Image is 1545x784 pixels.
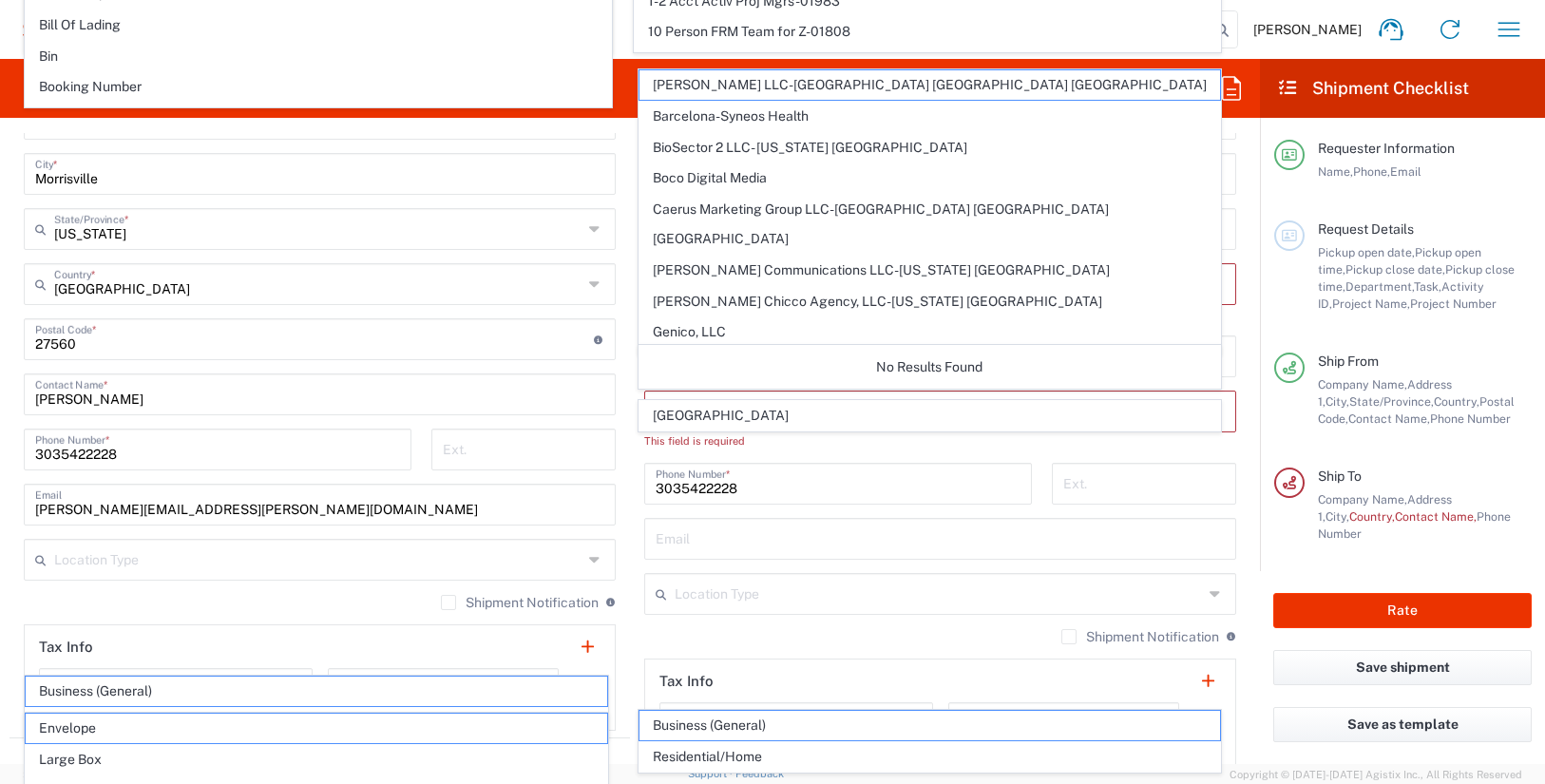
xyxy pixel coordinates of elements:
[1414,279,1441,294] span: Task,
[441,595,599,610] label: Shipment Notification
[688,768,735,779] a: Support
[1273,707,1532,742] button: Save as template
[639,742,1221,772] span: Residential/Home
[644,432,1236,449] div: This field is required
[735,768,784,779] a: Feedback
[639,163,1221,193] span: Boco Digital Media
[1349,509,1395,524] span: Country,
[1061,629,1219,644] label: Shipment Notification
[1353,164,1390,179] span: Phone,
[26,745,607,774] span: Large Box
[1348,411,1430,426] span: Contact Name,
[1318,245,1415,259] span: Pickup open date,
[39,638,93,657] h2: Tax Info
[1277,77,1469,100] h2: Shipment Checklist
[1318,354,1379,369] span: Ship From
[26,714,607,743] span: Envelope
[1326,509,1349,524] span: City,
[26,677,607,706] span: Business (General)
[659,672,714,691] h2: Tax Info
[1390,164,1421,179] span: Email
[1318,221,1414,237] span: Request Details
[1395,509,1477,524] span: Contact Name,
[23,77,240,100] h2: Desktop Shipment Request
[1332,296,1410,311] span: Project Name,
[1430,411,1511,426] span: Phone Number
[1326,394,1349,409] span: City,
[1273,650,1532,685] button: Save shipment
[639,195,1221,254] span: Caerus Marketing Group LLC-[GEOGRAPHIC_DATA] [GEOGRAPHIC_DATA] [GEOGRAPHIC_DATA]
[639,317,1221,347] span: Genico, LLC
[639,256,1221,285] span: [PERSON_NAME] Communications LLC-[US_STATE] [GEOGRAPHIC_DATA]
[1345,279,1414,294] span: Department,
[1318,164,1353,179] span: Name,
[1318,468,1362,484] span: Ship To
[1253,21,1362,38] span: [PERSON_NAME]
[23,769,253,780] span: Server: 2025.19.0-1259b540fc1
[26,708,607,737] span: Residential/Home
[1434,394,1479,409] span: Country,
[639,287,1221,316] span: [PERSON_NAME] Chicco Agency, LLC-[US_STATE] [GEOGRAPHIC_DATA]
[1410,296,1497,311] span: Project Number
[1318,141,1455,156] span: Requester Information
[639,133,1221,163] span: BioSector 2 LLC- [US_STATE] [GEOGRAPHIC_DATA]
[1318,492,1407,507] span: Company Name,
[1349,394,1434,409] span: State/Province,
[639,345,1222,389] div: No Results Found
[1318,377,1407,392] span: Company Name,
[639,711,1221,740] span: Business (General)
[1230,766,1522,783] span: Copyright © [DATE]-[DATE] Agistix Inc., All Rights Reserved
[1273,593,1532,628] button: Rate
[1345,262,1445,277] span: Pickup close date,
[639,401,1221,430] span: [GEOGRAPHIC_DATA]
